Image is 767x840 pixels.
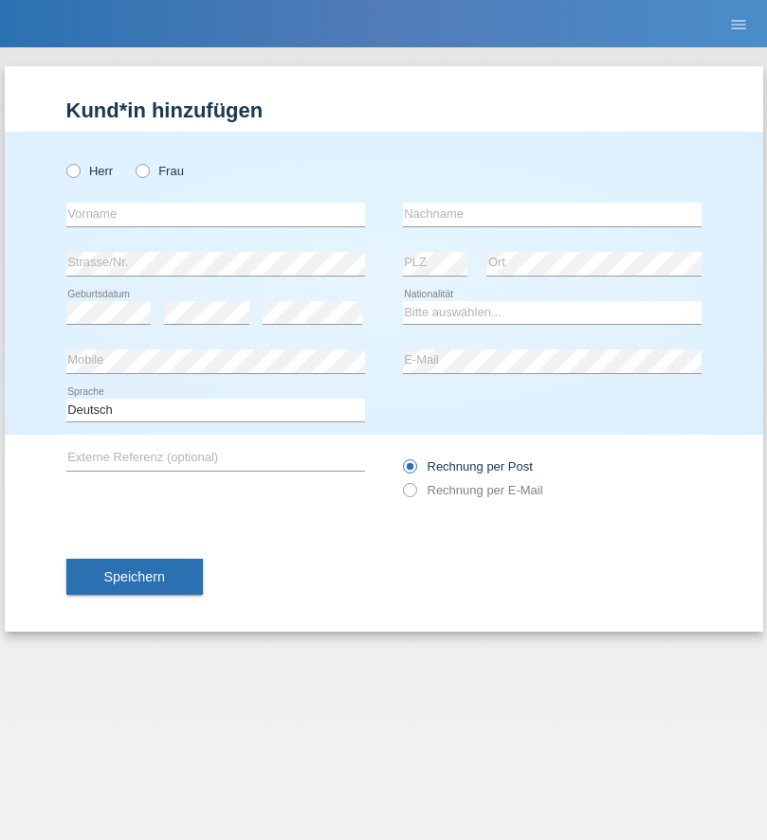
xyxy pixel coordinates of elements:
[720,18,758,29] a: menu
[136,164,148,176] input: Frau
[66,559,203,595] button: Speichern
[66,98,702,122] h1: Kund*in hinzufügen
[403,459,415,483] input: Rechnung per Post
[66,164,79,176] input: Herr
[403,459,533,474] label: Rechnung per Post
[729,15,748,34] i: menu
[403,483,415,507] input: Rechnung per E-Mail
[403,483,543,497] label: Rechnung per E-Mail
[66,164,114,178] label: Herr
[104,569,165,584] span: Speichern
[136,164,184,178] label: Frau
